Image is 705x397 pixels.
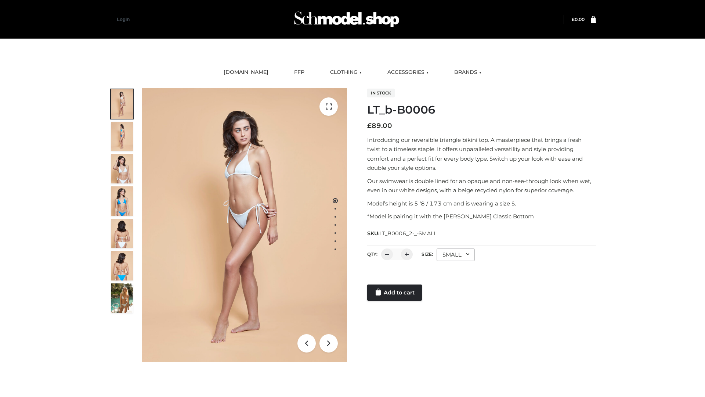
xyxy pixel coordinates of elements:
[111,154,133,183] img: ArielClassicBikiniTop_CloudNine_AzureSky_OW114ECO_3-scaled.jpg
[367,229,437,238] span: SKU:
[367,212,596,221] p: *Model is pairing it with the [PERSON_NAME] Classic Bottom
[289,64,310,81] a: FFP
[142,88,347,362] img: ArielClassicBikiniTop_CloudNine_AzureSky_OW114ECO_1
[325,64,367,81] a: CLOTHING
[111,89,133,119] img: ArielClassicBikiniTop_CloudNine_AzureSky_OW114ECO_1-scaled.jpg
[367,285,422,301] a: Add to cart
[367,122,392,130] bdi: 89.00
[111,122,133,151] img: ArielClassicBikiniTop_CloudNine_AzureSky_OW114ECO_2-scaled.jpg
[422,251,433,257] label: Size:
[367,89,395,97] span: In stock
[379,230,437,237] span: LT_B0006_2-_-SMALL
[111,283,133,313] img: Arieltop_CloudNine_AzureSky2.jpg
[111,251,133,280] img: ArielClassicBikiniTop_CloudNine_AzureSky_OW114ECO_8-scaled.jpg
[117,17,130,22] a: Login
[572,17,575,22] span: £
[367,176,596,195] p: Our swimwear is double lined for an opaque and non-see-through look when wet, even in our white d...
[367,199,596,208] p: Model’s height is 5 ‘8 / 173 cm and is wearing a size S.
[367,251,377,257] label: QTY:
[367,135,596,173] p: Introducing our reversible triangle bikini top. A masterpiece that brings a fresh twist to a time...
[111,186,133,216] img: ArielClassicBikiniTop_CloudNine_AzureSky_OW114ECO_4-scaled.jpg
[449,64,487,81] a: BRANDS
[292,5,402,34] img: Schmodel Admin 964
[437,248,475,261] div: SMALL
[367,122,372,130] span: £
[572,17,585,22] bdi: 0.00
[218,64,274,81] a: [DOMAIN_NAME]
[367,103,596,117] h1: LT_b-B0006
[382,64,434,81] a: ACCESSORIES
[111,219,133,248] img: ArielClassicBikiniTop_CloudNine_AzureSky_OW114ECO_7-scaled.jpg
[572,17,585,22] a: £0.00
